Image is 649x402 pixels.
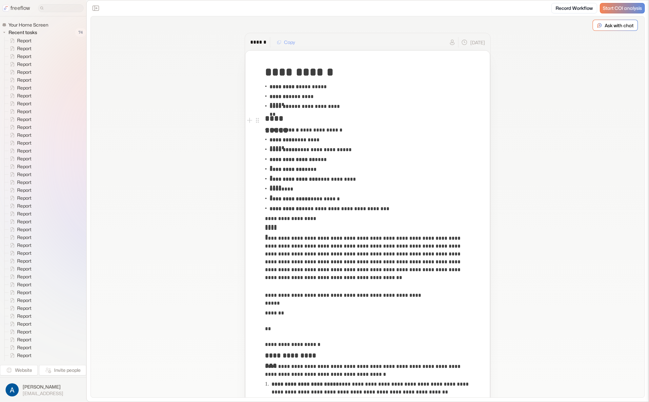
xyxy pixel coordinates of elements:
[16,53,33,60] span: Report
[254,116,261,124] button: Open block menu
[5,92,34,100] a: Report
[16,289,33,296] span: Report
[23,391,63,396] span: [EMAIL_ADDRESS]
[16,360,33,367] span: Report
[16,124,33,131] span: Report
[551,3,597,13] a: Record Workflow
[16,234,33,241] span: Report
[5,171,34,178] a: Report
[5,320,34,328] a: Report
[5,68,34,76] a: Report
[16,352,33,359] span: Report
[5,241,34,249] a: Report
[16,148,33,154] span: Report
[16,281,33,288] span: Report
[16,218,33,225] span: Report
[5,194,34,202] a: Report
[16,116,33,123] span: Report
[16,344,33,351] span: Report
[5,178,34,186] a: Report
[16,132,33,138] span: Report
[16,37,33,44] span: Report
[16,266,33,272] span: Report
[7,22,50,28] span: Your Home Screen
[5,281,34,289] a: Report
[16,305,33,312] span: Report
[5,226,34,233] a: Report
[16,85,33,91] span: Report
[5,312,34,320] a: Report
[16,250,33,256] span: Report
[5,100,34,108] a: Report
[16,329,33,335] span: Report
[5,336,34,344] a: Report
[5,344,34,352] a: Report
[470,39,485,46] p: [DATE]
[23,384,63,390] span: [PERSON_NAME]
[5,304,34,312] a: Report
[5,289,34,296] a: Report
[5,45,34,52] a: Report
[5,84,34,92] a: Report
[5,155,34,163] a: Report
[5,273,34,281] a: Report
[5,186,34,194] a: Report
[5,123,34,131] a: Report
[5,147,34,155] a: Report
[5,359,34,367] a: Report
[5,76,34,84] a: Report
[5,52,34,60] a: Report
[16,297,33,304] span: Report
[603,6,642,11] span: Start COI analysis
[2,22,51,28] a: Your Home Screen
[16,203,33,209] span: Report
[5,131,34,139] a: Report
[5,257,34,265] a: Report
[39,365,86,375] button: Invite people
[16,155,33,162] span: Report
[16,321,33,327] span: Report
[5,352,34,359] a: Report
[7,29,39,36] span: Recent tasks
[16,45,33,52] span: Report
[75,28,86,37] span: 74
[16,313,33,319] span: Report
[5,249,34,257] a: Report
[16,211,33,217] span: Report
[605,22,634,29] p: Ask with chat
[5,108,34,115] a: Report
[16,179,33,186] span: Report
[16,92,33,99] span: Report
[5,37,34,45] a: Report
[5,265,34,273] a: Report
[16,336,33,343] span: Report
[16,69,33,75] span: Report
[246,116,254,124] button: Add block
[5,163,34,171] a: Report
[16,258,33,264] span: Report
[16,171,33,178] span: Report
[16,100,33,107] span: Report
[16,187,33,193] span: Report
[16,242,33,249] span: Report
[5,115,34,123] a: Report
[5,328,34,336] a: Report
[2,29,40,36] button: Recent tasks
[600,3,645,13] a: Start COI analysis
[5,202,34,210] a: Report
[16,77,33,83] span: Report
[5,60,34,68] a: Report
[10,4,30,12] p: freeflow
[16,108,33,115] span: Report
[5,210,34,218] a: Report
[5,139,34,147] a: Report
[3,4,30,12] a: freeflow
[5,233,34,241] a: Report
[5,296,34,304] a: Report
[6,383,19,396] img: profile
[4,382,82,398] button: [PERSON_NAME][EMAIL_ADDRESS]
[16,140,33,146] span: Report
[91,3,101,13] button: Close the sidebar
[16,273,33,280] span: Report
[273,37,299,48] button: Copy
